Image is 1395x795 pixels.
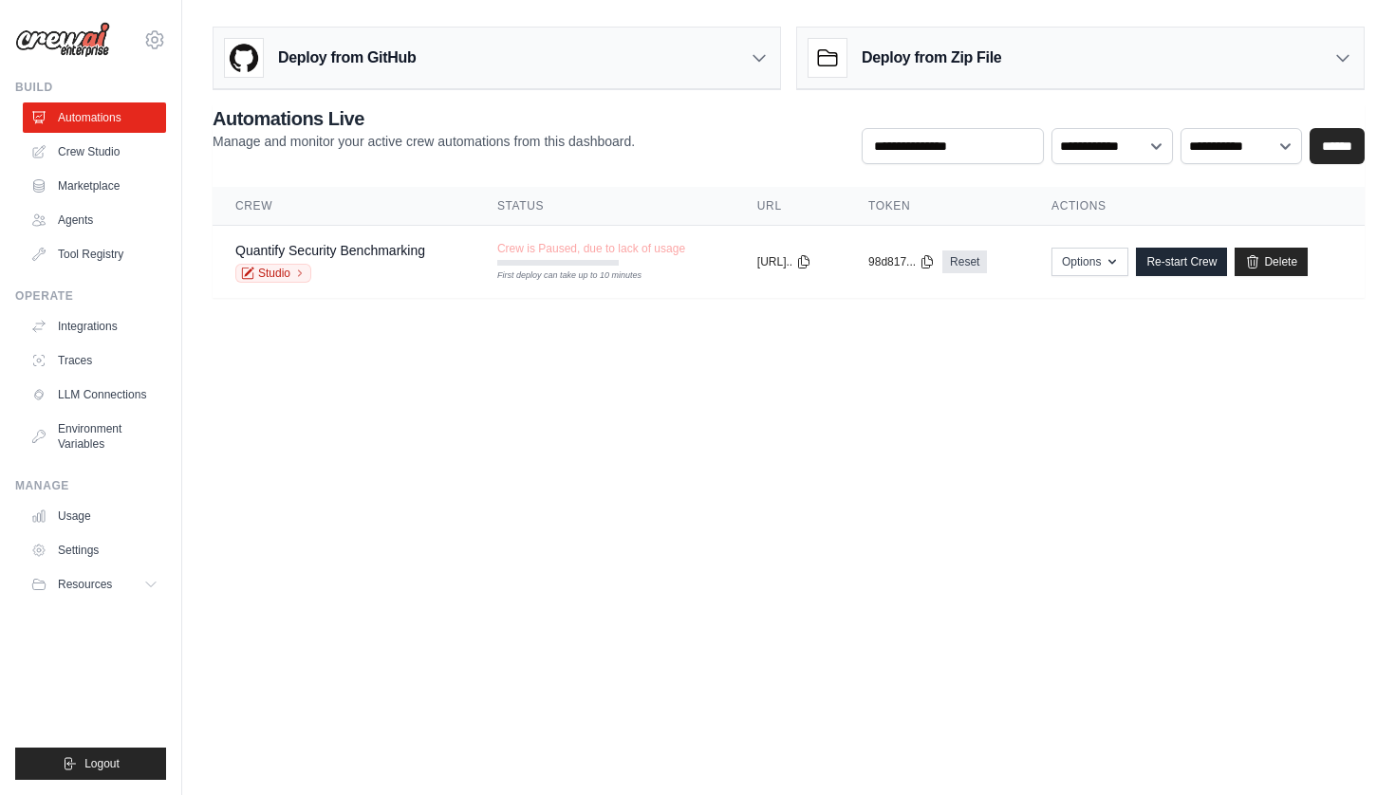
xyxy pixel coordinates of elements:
[862,46,1001,69] h3: Deploy from Zip File
[213,132,635,151] p: Manage and monitor your active crew automations from this dashboard.
[15,748,166,780] button: Logout
[278,46,416,69] h3: Deploy from GitHub
[213,105,635,132] h2: Automations Live
[23,137,166,167] a: Crew Studio
[497,269,619,283] div: First deploy can take up to 10 minutes
[846,187,1029,226] th: Token
[1235,248,1308,276] a: Delete
[23,535,166,565] a: Settings
[1051,248,1128,276] button: Options
[84,756,120,771] span: Logout
[225,39,263,77] img: GitHub Logo
[23,205,166,235] a: Agents
[23,311,166,342] a: Integrations
[15,80,166,95] div: Build
[15,22,110,58] img: Logo
[497,241,685,256] span: Crew is Paused, due to lack of usage
[23,239,166,269] a: Tool Registry
[23,569,166,600] button: Resources
[23,379,166,410] a: LLM Connections
[474,187,735,226] th: Status
[23,345,166,376] a: Traces
[23,501,166,531] a: Usage
[23,171,166,201] a: Marketplace
[15,288,166,304] div: Operate
[1136,248,1227,276] a: Re-start Crew
[1029,187,1365,226] th: Actions
[213,187,474,226] th: Crew
[23,102,166,133] a: Automations
[235,264,311,283] a: Studio
[735,187,846,226] th: URL
[235,243,425,258] a: Quantify Security Benchmarking
[1300,704,1395,795] iframe: Chat Widget
[942,250,987,273] a: Reset
[23,414,166,459] a: Environment Variables
[58,577,112,592] span: Resources
[15,478,166,493] div: Manage
[868,254,935,269] button: 98d817...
